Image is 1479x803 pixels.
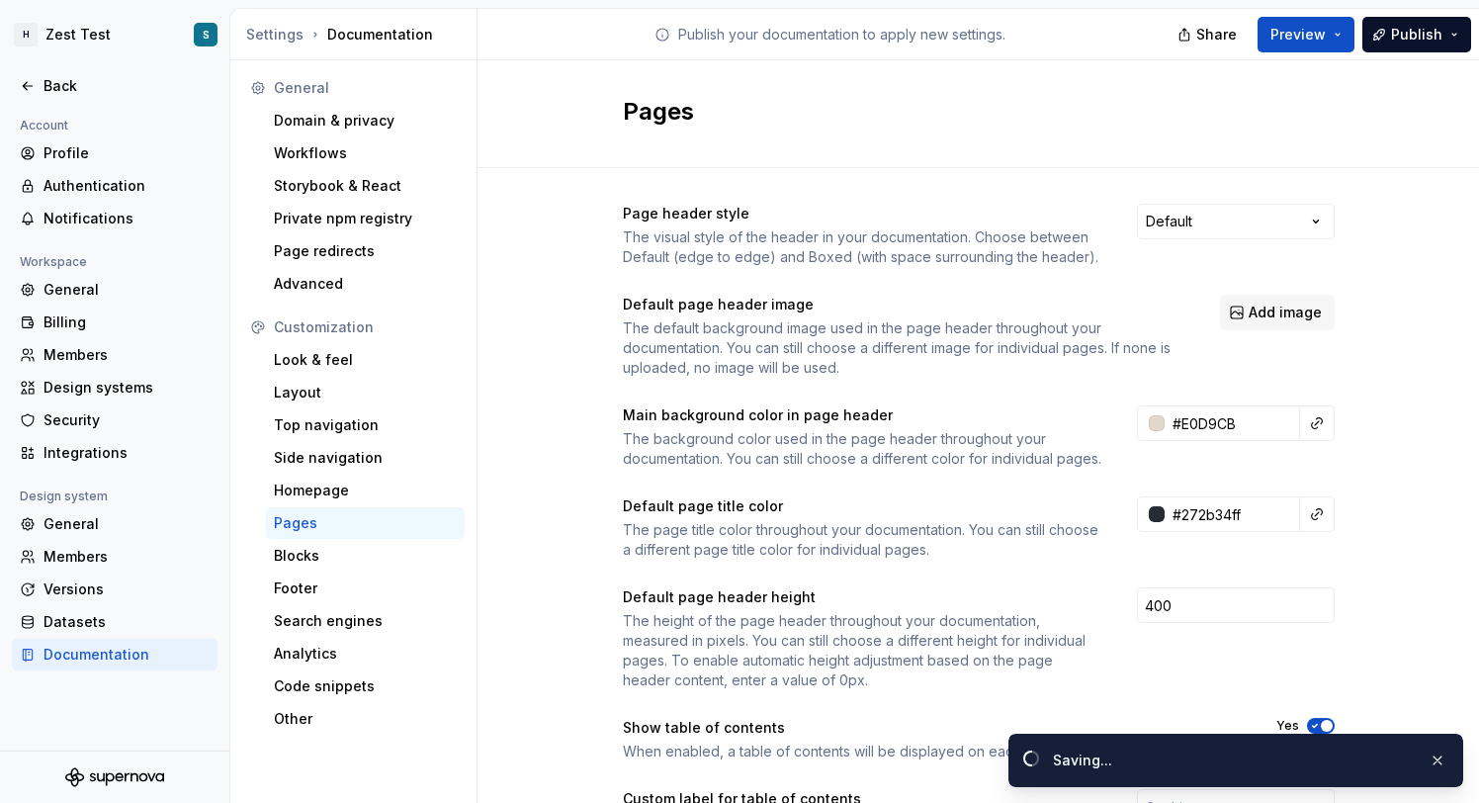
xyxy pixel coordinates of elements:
[1168,17,1250,52] button: Share
[12,137,217,169] a: Profile
[12,70,217,102] a: Back
[678,25,1005,45] p: Publish your documentation to apply new settings.
[45,25,111,45] div: Zest Test
[623,742,1241,761] div: When enabled, a table of contents will be displayed on each page.
[623,587,1101,607] div: Default page header height
[12,404,217,436] a: Security
[623,718,1241,738] div: Show table of contents
[266,203,465,234] a: Private npm registry
[266,573,465,604] a: Footer
[274,448,457,468] div: Side navigation
[43,176,210,196] div: Authentication
[43,378,210,398] div: Design systems
[266,507,465,539] a: Pages
[274,78,457,98] div: General
[623,429,1101,469] div: The background color used in the page header throughout your documentation. You can still choose ...
[623,96,1311,128] h2: Pages
[274,481,457,500] div: Homepage
[266,703,465,735] a: Other
[1196,25,1237,45] span: Share
[266,638,465,669] a: Analytics
[12,372,217,403] a: Design systems
[43,580,210,599] div: Versions
[274,611,457,631] div: Search engines
[1391,25,1442,45] span: Publish
[43,547,210,567] div: Members
[1165,496,1300,532] input: e.g. #000000
[1053,751,1413,770] div: Saving...
[266,268,465,300] a: Advanced
[274,111,457,131] div: Domain & privacy
[266,670,465,702] a: Code snippets
[43,76,210,96] div: Back
[274,546,457,566] div: Blocks
[266,105,465,136] a: Domain & privacy
[12,203,217,234] a: Notifications
[12,274,217,306] a: General
[274,241,457,261] div: Page redirects
[623,204,1101,223] div: Page header style
[274,513,457,533] div: Pages
[43,280,210,300] div: General
[623,611,1101,690] div: The height of the page header throughout your documentation, measured in pixels. You can still ch...
[12,437,217,469] a: Integrations
[274,709,457,729] div: Other
[65,767,164,787] svg: Supernova Logo
[12,541,217,573] a: Members
[266,475,465,506] a: Homepage
[14,23,38,46] div: H
[274,176,457,196] div: Storybook & React
[43,143,210,163] div: Profile
[12,508,217,540] a: General
[1249,303,1322,322] span: Add image
[1165,405,1300,441] input: e.g. #000000
[12,639,217,670] a: Documentation
[266,377,465,408] a: Layout
[274,383,457,402] div: Layout
[266,137,465,169] a: Workflows
[203,27,210,43] div: S
[12,485,116,508] div: Design system
[1362,17,1471,52] button: Publish
[12,307,217,338] a: Billing
[43,345,210,365] div: Members
[274,644,457,664] div: Analytics
[12,339,217,371] a: Members
[266,170,465,202] a: Storybook & React
[246,25,469,45] div: Documentation
[12,574,217,605] a: Versions
[43,209,210,228] div: Notifications
[12,606,217,638] a: Datasets
[4,13,225,56] button: HZest TestS
[274,579,457,598] div: Footer
[43,312,210,332] div: Billing
[623,496,1101,516] div: Default page title color
[623,227,1101,267] div: The visual style of the header in your documentation. Choose between Default (edge to edge) and B...
[623,295,1184,314] div: Default page header image
[266,442,465,474] a: Side navigation
[623,520,1101,560] div: The page title color throughout your documentation. You can still choose a different page title c...
[274,415,457,435] div: Top navigation
[43,443,210,463] div: Integrations
[623,405,1101,425] div: Main background color in page header
[43,514,210,534] div: General
[266,605,465,637] a: Search engines
[1220,295,1335,330] button: Add image
[43,612,210,632] div: Datasets
[266,344,465,376] a: Look & feel
[12,114,76,137] div: Account
[274,209,457,228] div: Private npm registry
[623,318,1184,378] div: The default background image used in the page header throughout your documentation. You can still...
[12,170,217,202] a: Authentication
[274,274,457,294] div: Advanced
[1270,25,1326,45] span: Preview
[43,410,210,430] div: Security
[266,235,465,267] a: Page redirects
[266,409,465,441] a: Top navigation
[43,645,210,665] div: Documentation
[1258,17,1354,52] button: Preview
[246,25,304,45] button: Settings
[12,250,95,274] div: Workspace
